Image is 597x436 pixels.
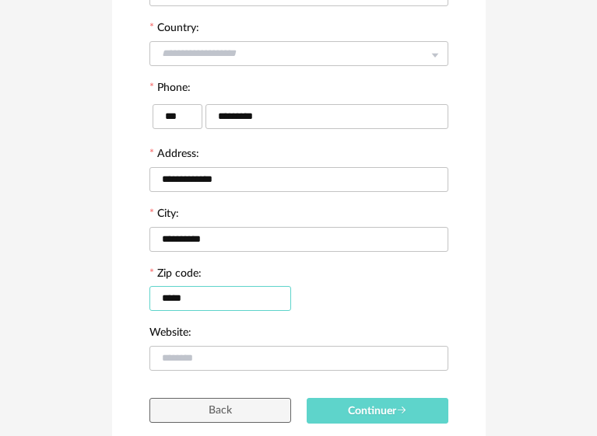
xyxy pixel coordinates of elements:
label: Phone: [149,82,191,96]
label: City: [149,208,179,222]
label: Country: [149,23,199,37]
span: Continuer [348,406,407,417]
label: Address: [149,148,199,162]
span: Back [209,405,232,416]
label: Website: [149,327,191,341]
button: Continuer [307,398,448,424]
button: Back [149,398,291,423]
label: Zip code: [149,268,202,282]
